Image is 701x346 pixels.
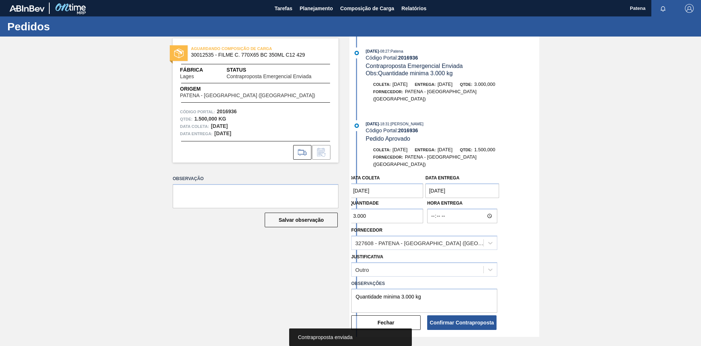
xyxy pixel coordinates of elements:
img: atual [355,123,359,128]
span: Obs: Quantidade minima 3.000 kg [366,70,453,76]
span: Tarefas [275,4,292,13]
span: - 08:27 [379,49,389,53]
span: : Patena [389,49,403,53]
span: Pedido Aprovado [366,136,410,142]
span: [DATE] [366,122,379,126]
span: Código Portal: [180,108,215,115]
img: TNhmsLtSVTkK8tSr43FrP2fwEKptu5GPRR3wAAAABJRU5ErkJggg== [9,5,45,12]
span: Relatórios [402,4,426,13]
span: Fornecedor: [373,155,403,159]
span: Origem [180,85,331,93]
span: Composição de Carga [340,4,394,13]
span: Planejamento [300,4,333,13]
label: Fornecedor [351,228,382,233]
img: Logout [685,4,694,13]
span: Contraproposta Emergencial Enviada [366,63,463,69]
label: Data coleta [349,175,380,180]
strong: 2016936 [398,55,418,61]
textarea: Quantidade minima 3.000 kg [351,289,497,313]
span: Lages [180,74,194,79]
span: Qtde : [180,115,192,123]
span: 3.000,000 [474,81,495,87]
span: Coleta: [373,148,391,152]
span: AGUARDANDO COMPOSIÇÃO DE CARGA [191,45,293,52]
h1: Pedidos [7,22,137,31]
span: 1.500,000 [474,147,495,152]
label: Observação [173,174,338,184]
label: Observações [351,278,497,289]
span: Data coleta: [180,123,209,130]
span: PATENA - [GEOGRAPHIC_DATA] ([GEOGRAPHIC_DATA]) [180,93,315,98]
span: Status [226,66,331,74]
strong: 2016936 [217,109,237,114]
input: dd/mm/yyyy [425,183,499,198]
div: Ir para Composição de Carga [293,145,311,160]
span: Qtde: [460,148,472,152]
span: Entrega: [415,82,436,87]
strong: 2016936 [398,128,418,133]
span: Fábrica [180,66,217,74]
div: Informar alteração no pedido [312,145,330,160]
span: PATENA - [GEOGRAPHIC_DATA] ([GEOGRAPHIC_DATA]) [373,89,476,102]
div: Código Portal: [366,55,539,61]
strong: [DATE] [211,123,228,129]
span: : [PERSON_NAME] [389,122,424,126]
span: PATENA - [GEOGRAPHIC_DATA] ([GEOGRAPHIC_DATA]) [373,154,476,167]
span: - 18:31 [379,122,389,126]
span: Entrega: [415,148,436,152]
strong: [DATE] [214,130,231,136]
img: status [174,49,184,58]
input: dd/mm/yyyy [349,183,423,198]
strong: 1.500,000 KG [194,116,226,122]
span: Contraproposta enviada [298,334,352,340]
button: Confirmar Contraproposta [427,315,497,330]
span: [DATE] [366,49,379,53]
span: Fornecedor: [373,90,403,94]
span: [DATE] [437,81,452,87]
label: Quantidade [349,201,379,206]
div: Código Portal: [366,128,539,133]
span: Contraproposta Emergencial Enviada [226,74,311,79]
span: [DATE] [392,81,407,87]
button: Fechar [351,315,421,330]
button: Salvar observação [265,213,338,227]
button: Notificações [651,3,675,14]
span: Coleta: [373,82,391,87]
span: 30012535 - FILME C. 770X65 BC 350ML C12 429 [191,52,323,58]
span: [DATE] [437,147,452,152]
span: [DATE] [392,147,407,152]
div: 327608 - PATENA - [GEOGRAPHIC_DATA] ([GEOGRAPHIC_DATA]) [355,240,484,246]
label: Data entrega [425,175,459,180]
label: Hora Entrega [427,198,497,209]
span: Data entrega: [180,130,212,137]
img: atual [355,51,359,55]
span: Qtde: [460,82,472,87]
label: Justificativa [351,254,383,259]
div: Outro [355,266,369,273]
